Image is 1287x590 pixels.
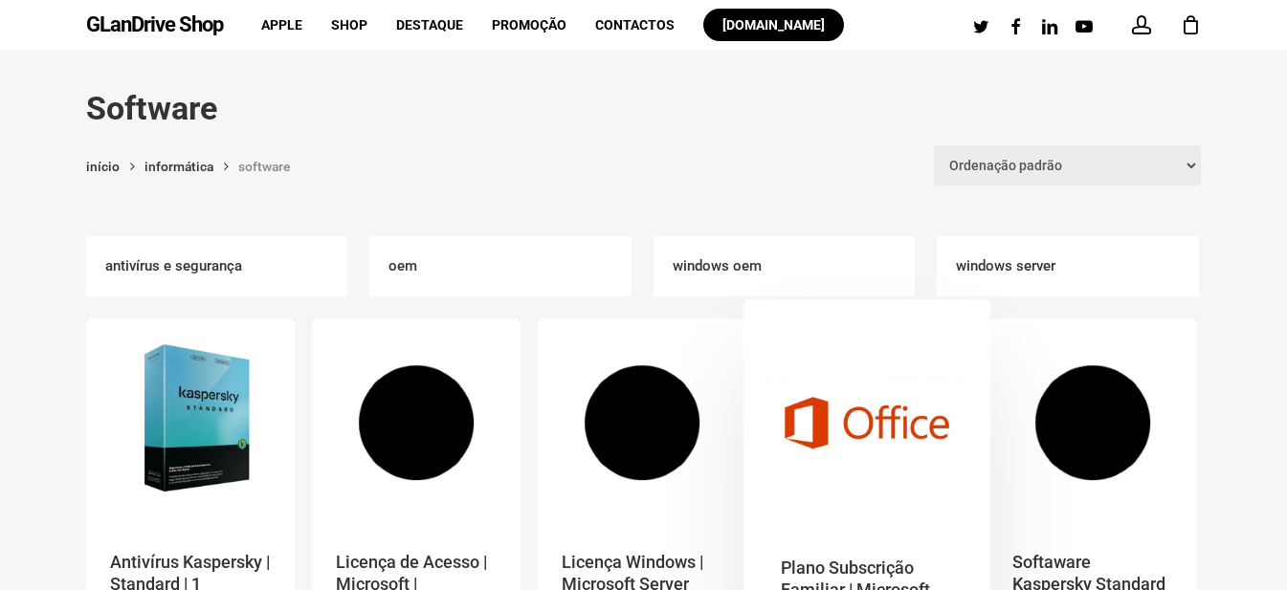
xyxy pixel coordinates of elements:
a: Plano Subscrição Familiar | Microsoft | M365 Family | PT | 1 Ano [763,318,971,527]
span: Software [238,159,290,174]
h2: Windows oem [654,236,915,296]
a: Início [86,158,120,175]
a: Destaque [396,18,463,32]
span: [DOMAIN_NAME] [722,17,825,33]
a: [DOMAIN_NAME] [703,18,844,32]
a: Visit product category Windows Server [937,236,1198,296]
a: Promoção [492,18,566,32]
img: Placeholder [763,318,971,527]
span: Contactos [595,17,675,33]
a: Apple [261,18,302,32]
span: Destaque [396,17,463,33]
a: GLanDrive Shop [86,14,223,35]
a: Cart [1180,14,1201,35]
a: Shop [331,18,367,32]
h2: Antivírus e segurança [86,236,347,296]
img: Placeholder [312,318,521,527]
h2: Oem [369,236,631,296]
img: Placeholder [988,318,1197,527]
a: Licença Windows | Microsoft Server CAL 2016 | Inglês | 1 Dispositivo [538,318,746,527]
a: Visit product category Oem [369,236,631,296]
a: Antivírus Kaspersky | Standard | 1 Dispositivo | no CD | PT [86,318,295,527]
span: Shop [331,17,367,33]
img: Placeholder [86,318,295,527]
a: Visit product category Windows oem [654,236,915,296]
h2: Windows Server [937,236,1198,296]
a: Visit product category Antivírus e segurança [86,236,347,296]
h1: Software [86,88,1201,128]
span: Promoção [492,17,566,33]
a: Informática [144,158,213,175]
span: Apple [261,17,302,33]
a: Licença de Acesso | Microsoft | Windows Server 2016 | PT Device CAL [312,318,521,527]
img: Placeholder [538,318,746,527]
a: Contactos [595,18,675,32]
select: Ordem da loja [934,145,1201,186]
a: Softaware Kaspersky Standard 10 Dispositivo noCD PT [988,318,1197,527]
